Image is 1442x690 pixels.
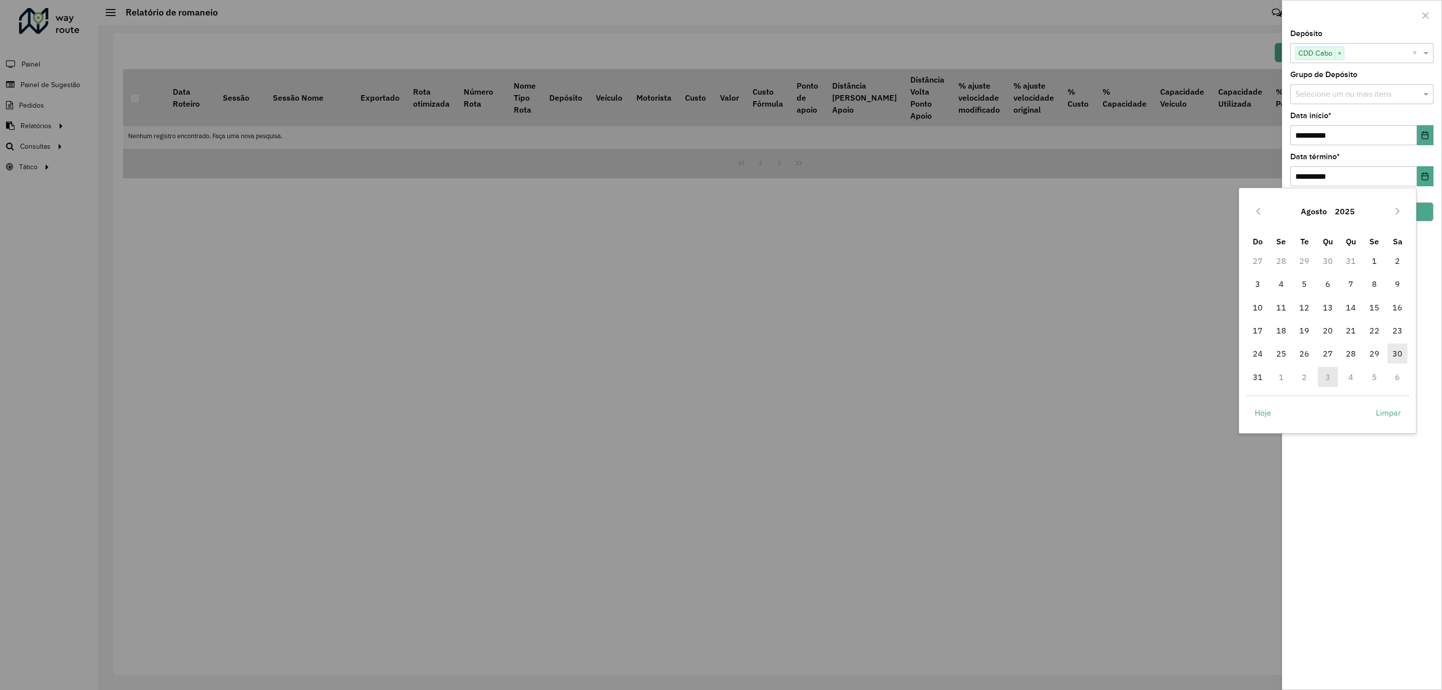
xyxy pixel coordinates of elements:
[1271,343,1291,364] span: 25
[1290,69,1357,81] label: Grupo de Depósito
[1239,188,1416,434] div: Choose Date
[1341,320,1361,340] span: 21
[1364,320,1384,340] span: 22
[1386,249,1409,272] td: 2
[1376,407,1401,419] span: Limpar
[1290,151,1340,163] label: Data término
[1271,297,1291,317] span: 11
[1341,274,1361,294] span: 7
[1246,272,1270,295] td: 3
[1363,295,1386,318] td: 15
[1246,319,1270,342] td: 17
[1363,366,1386,389] td: 5
[1339,366,1363,389] td: 4
[1294,274,1314,294] span: 5
[1248,367,1268,387] span: 31
[1246,342,1270,365] td: 24
[1248,343,1268,364] span: 24
[1293,295,1316,318] td: 12
[1276,236,1286,246] span: Se
[1387,320,1407,340] span: 23
[1290,110,1331,122] label: Data início
[1255,407,1271,419] span: Hoje
[1270,319,1293,342] td: 18
[1363,342,1386,365] td: 29
[1250,203,1266,219] button: Previous Month
[1300,236,1309,246] span: Te
[1316,342,1340,365] td: 27
[1270,295,1293,318] td: 11
[1417,166,1433,186] button: Choose Date
[1318,297,1338,317] span: 13
[1341,343,1361,364] span: 28
[1339,249,1363,272] td: 31
[1323,236,1333,246] span: Qu
[1290,28,1322,40] label: Depósito
[1318,320,1338,340] span: 20
[1387,343,1407,364] span: 30
[1294,320,1314,340] span: 19
[1293,249,1316,272] td: 29
[1417,125,1433,145] button: Choose Date
[1386,272,1409,295] td: 9
[1293,366,1316,389] td: 2
[1331,199,1359,223] button: Choose Year
[1335,48,1344,60] span: ×
[1369,236,1379,246] span: Se
[1293,319,1316,342] td: 19
[1270,342,1293,365] td: 25
[1339,295,1363,318] td: 14
[1270,249,1293,272] td: 28
[1270,366,1293,389] td: 1
[1364,251,1384,271] span: 1
[1341,297,1361,317] span: 14
[1387,274,1407,294] span: 9
[1246,249,1270,272] td: 27
[1297,199,1331,223] button: Choose Month
[1386,319,1409,342] td: 23
[1316,295,1340,318] td: 13
[1364,274,1384,294] span: 8
[1339,319,1363,342] td: 21
[1363,319,1386,342] td: 22
[1248,274,1268,294] span: 3
[1386,342,1409,365] td: 30
[1296,47,1335,59] span: CDD Cabo
[1248,297,1268,317] span: 10
[1389,203,1405,219] button: Next Month
[1387,251,1407,271] span: 2
[1393,236,1402,246] span: Sa
[1294,343,1314,364] span: 26
[1363,249,1386,272] td: 1
[1346,236,1356,246] span: Qu
[1271,320,1291,340] span: 18
[1339,342,1363,365] td: 28
[1316,366,1340,389] td: 3
[1293,272,1316,295] td: 5
[1363,272,1386,295] td: 8
[1294,297,1314,317] span: 12
[1364,343,1384,364] span: 29
[1367,403,1409,423] button: Limpar
[1316,272,1340,295] td: 6
[1246,403,1280,423] button: Hoje
[1318,343,1338,364] span: 27
[1412,47,1421,59] span: Clear all
[1246,366,1270,389] td: 31
[1386,295,1409,318] td: 16
[1248,320,1268,340] span: 17
[1316,319,1340,342] td: 20
[1253,236,1263,246] span: Do
[1339,272,1363,295] td: 7
[1387,297,1407,317] span: 16
[1271,274,1291,294] span: 4
[1386,366,1409,389] td: 6
[1293,342,1316,365] td: 26
[1246,295,1270,318] td: 10
[1364,297,1384,317] span: 15
[1316,249,1340,272] td: 30
[1318,274,1338,294] span: 6
[1270,272,1293,295] td: 4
